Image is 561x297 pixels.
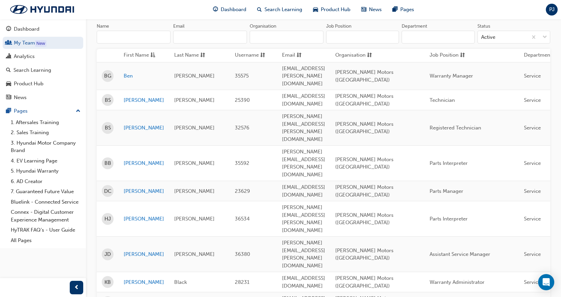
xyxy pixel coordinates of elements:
[8,235,83,246] a: All Pages
[76,107,81,116] span: up-icon
[104,72,111,80] span: BG
[542,33,547,42] span: down-icon
[3,105,83,117] button: Pages
[6,26,11,32] span: guage-icon
[74,284,79,292] span: prev-icon
[97,31,170,43] input: Name
[14,53,35,60] div: Analytics
[174,73,215,79] span: [PERSON_NAME]
[3,22,83,105] button: DashboardMy TeamAnalyticsSearch LearningProduct HubNews
[361,5,366,14] span: news-icon
[174,97,215,103] span: [PERSON_NAME]
[356,3,387,17] a: news-iconNews
[104,159,111,167] span: BB
[104,187,112,195] span: DC
[524,188,541,194] span: Service
[252,3,308,17] a: search-iconSearch Learning
[174,216,215,222] span: [PERSON_NAME]
[430,279,485,285] span: Warranty Administrator
[235,51,259,60] span: Username
[174,160,215,166] span: [PERSON_NAME]
[235,216,250,222] span: 36534
[335,184,394,198] span: [PERSON_NAME] Motors ([GEOGRAPHIC_DATA])
[200,51,205,60] span: sorting-icon
[124,72,164,80] a: Ben
[282,93,325,107] span: [EMAIL_ADDRESS][DOMAIN_NAME]
[402,23,427,30] div: Department
[282,51,319,60] button: Emailsorting-icon
[321,6,350,13] span: Product Hub
[14,107,28,115] div: Pages
[235,188,250,194] span: 23629
[308,3,356,17] a: car-iconProduct Hub
[335,93,394,107] span: [PERSON_NAME] Motors ([GEOGRAPHIC_DATA])
[174,251,215,257] span: [PERSON_NAME]
[213,5,218,14] span: guage-icon
[250,31,323,43] input: Organisation
[282,275,325,289] span: [EMAIL_ADDRESS][DOMAIN_NAME]
[104,250,111,258] span: JD
[3,78,83,90] a: Product Hub
[282,51,295,60] span: Email
[3,64,83,77] a: Search Learning
[430,251,490,257] span: Assistant Service Manager
[8,127,83,138] a: 2. Sales Training
[124,96,164,104] a: [PERSON_NAME]
[282,184,325,198] span: [EMAIL_ADDRESS][DOMAIN_NAME]
[6,81,11,87] span: car-icon
[8,225,83,235] a: HyTRAK FAQ's - User Guide
[524,216,541,222] span: Service
[8,156,83,166] a: 4. EV Learning Page
[124,278,164,286] a: [PERSON_NAME]
[124,124,164,132] a: [PERSON_NAME]
[549,6,555,13] span: PJ
[174,51,199,60] span: Last Name
[35,40,46,47] div: Tooltip anchor
[6,108,11,114] span: pages-icon
[8,186,83,197] a: 7. Guaranteed Future Value
[477,23,490,30] div: Status
[105,96,111,104] span: BS
[430,160,468,166] span: Parts Interpreter
[260,51,265,60] span: sorting-icon
[297,51,302,60] span: sorting-icon
[367,51,372,60] span: sorting-icon
[3,91,83,104] a: News
[174,125,215,131] span: [PERSON_NAME]
[335,212,394,226] span: [PERSON_NAME] Motors ([GEOGRAPHIC_DATA])
[524,51,561,60] button: Departmentsorting-icon
[430,125,481,131] span: Registered Technician
[104,215,111,223] span: HJ
[6,67,11,73] span: search-icon
[430,51,459,60] span: Job Position
[335,51,372,60] button: Organisationsorting-icon
[387,3,419,17] a: pages-iconPages
[335,121,394,135] span: [PERSON_NAME] Motors ([GEOGRAPHIC_DATA])
[14,25,39,33] div: Dashboard
[150,51,155,60] span: asc-icon
[235,125,249,131] span: 32576
[8,138,83,156] a: 3. Hyundai Motor Company Brand
[173,31,247,43] input: Email
[524,279,541,285] span: Service
[524,51,552,60] span: Department
[97,23,109,30] div: Name
[335,69,394,83] span: [PERSON_NAME] Motors ([GEOGRAPHIC_DATA])
[235,97,250,103] span: 25390
[430,188,463,194] span: Parts Manager
[124,250,164,258] a: [PERSON_NAME]
[208,3,252,17] a: guage-iconDashboard
[460,51,465,60] span: sorting-icon
[481,33,495,41] div: Active
[282,240,325,269] span: [PERSON_NAME][EMAIL_ADDRESS][PERSON_NAME][DOMAIN_NAME]
[14,94,27,101] div: News
[3,37,83,49] a: My Team
[335,156,394,170] span: [PERSON_NAME] Motors ([GEOGRAPHIC_DATA])
[282,204,325,233] span: [PERSON_NAME][EMAIL_ADDRESS][PERSON_NAME][DOMAIN_NAME]
[546,4,558,16] button: PJ
[105,124,111,132] span: BS
[124,51,149,60] span: First Name
[3,2,81,17] img: Trak
[400,6,414,13] span: Pages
